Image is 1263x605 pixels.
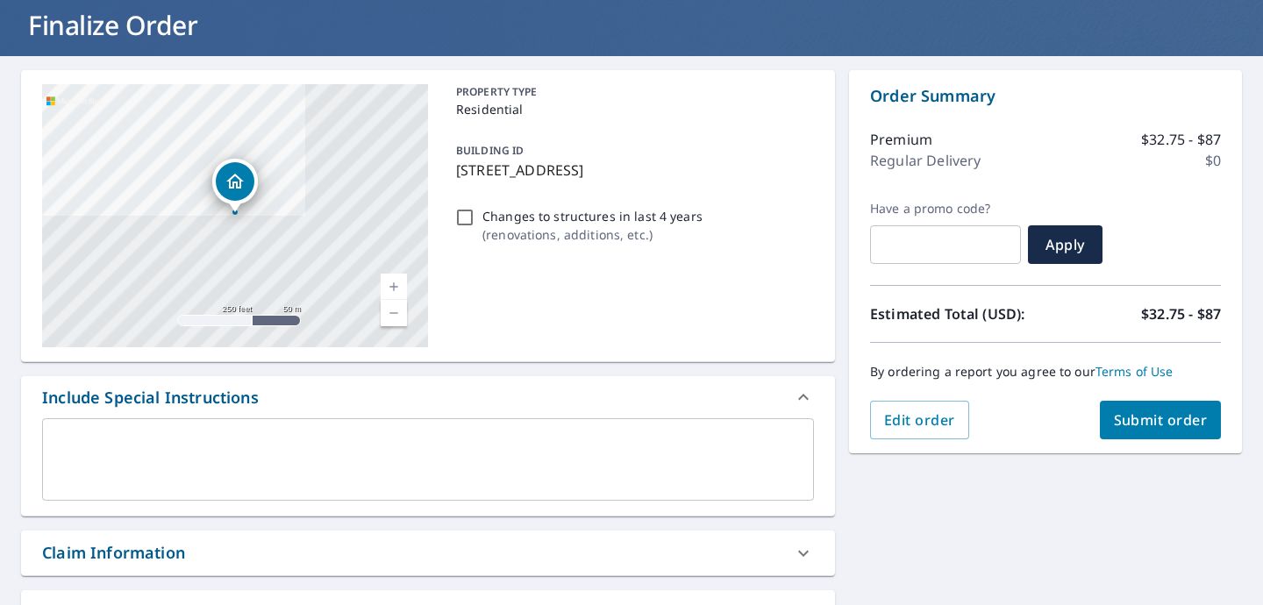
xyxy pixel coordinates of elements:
[381,300,407,326] a: Current Level 17, Zoom Out
[870,364,1221,380] p: By ordering a report you agree to our
[1100,401,1222,439] button: Submit order
[870,303,1045,324] p: Estimated Total (USD):
[456,143,524,158] p: BUILDING ID
[1141,129,1221,150] p: $32.75 - $87
[870,201,1021,217] label: Have a promo code?
[456,100,807,118] p: Residential
[212,159,258,213] div: Dropped pin, building 1, Residential property, 473 Sheets Dr Carmel, IN 46032
[1042,235,1088,254] span: Apply
[21,376,835,418] div: Include Special Instructions
[482,225,703,244] p: ( renovations, additions, etc. )
[884,410,955,430] span: Edit order
[21,7,1242,43] h1: Finalize Order
[42,541,185,565] div: Claim Information
[381,274,407,300] a: Current Level 17, Zoom In
[870,401,969,439] button: Edit order
[21,530,835,575] div: Claim Information
[870,84,1221,108] p: Order Summary
[1141,303,1221,324] p: $32.75 - $87
[42,386,259,409] div: Include Special Instructions
[456,84,807,100] p: PROPERTY TYPE
[1095,363,1174,380] a: Terms of Use
[1205,150,1221,171] p: $0
[870,150,981,171] p: Regular Delivery
[1114,410,1208,430] span: Submit order
[456,160,807,181] p: [STREET_ADDRESS]
[482,207,703,225] p: Changes to structures in last 4 years
[870,129,932,150] p: Premium
[1028,225,1102,264] button: Apply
